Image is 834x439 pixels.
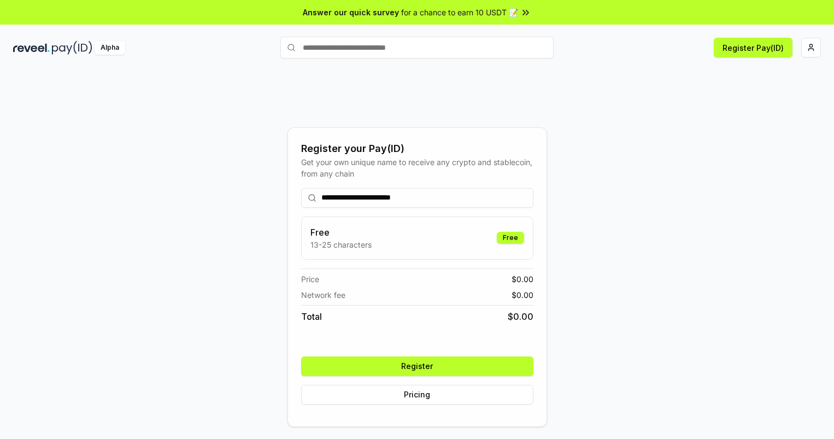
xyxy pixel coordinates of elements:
[508,310,533,323] span: $ 0.00
[303,7,399,18] span: Answer our quick survey
[13,41,50,55] img: reveel_dark
[95,41,125,55] div: Alpha
[714,38,792,57] button: Register Pay(ID)
[301,289,345,301] span: Network fee
[301,356,533,376] button: Register
[301,273,319,285] span: Price
[497,232,524,244] div: Free
[301,385,533,405] button: Pricing
[301,141,533,156] div: Register your Pay(ID)
[310,239,372,250] p: 13-25 characters
[512,273,533,285] span: $ 0.00
[512,289,533,301] span: $ 0.00
[401,7,518,18] span: for a chance to earn 10 USDT 📝
[310,226,372,239] h3: Free
[52,41,92,55] img: pay_id
[301,156,533,179] div: Get your own unique name to receive any crypto and stablecoin, from any chain
[301,310,322,323] span: Total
